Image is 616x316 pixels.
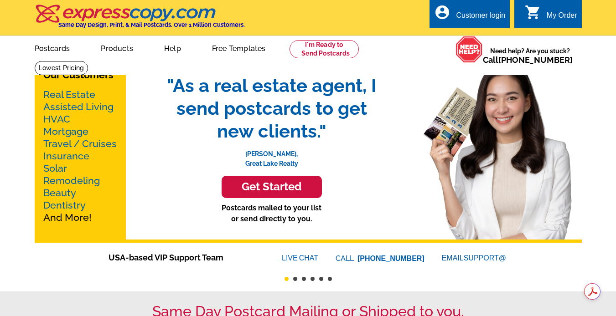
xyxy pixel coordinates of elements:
[302,277,306,281] button: 3 of 6
[43,163,67,174] a: Solar
[43,101,114,112] a: Assisted Living
[109,251,254,264] span: USA-based VIP Support Team
[464,253,507,264] font: SUPPORT@
[483,46,577,65] span: Need help? Are you stuck?
[285,277,289,281] button: 1 of 6
[525,10,577,21] a: shopping_cart My Order
[328,277,332,281] button: 6 of 6
[319,277,323,281] button: 5 of 6
[43,89,95,100] a: Real Estate
[498,55,573,65] a: [PHONE_NUMBER]
[158,74,386,143] span: "As a real estate agent, I send postcards to get new clients."
[442,254,507,262] a: EMAILSUPPORT@
[43,150,89,162] a: Insurance
[311,277,315,281] button: 4 of 6
[43,175,100,186] a: Remodeling
[158,203,386,224] p: Postcards mailed to your list or send directly to you.
[434,10,505,21] a: account_circle Customer login
[293,277,297,281] button: 2 of 6
[525,4,541,20] i: shopping_cart
[483,55,573,65] span: Call
[43,138,117,149] a: Travel / Cruises
[150,37,196,58] a: Help
[35,11,245,28] a: Same Day Design, Print, & Mail Postcards. Over 1 Million Customers.
[43,88,117,224] p: And More!
[20,37,85,58] a: Postcards
[282,253,299,264] font: LIVE
[43,199,86,211] a: Dentistry
[86,37,148,58] a: Products
[58,21,245,28] h4: Same Day Design, Print, & Mail Postcards. Over 1 Million Customers.
[43,187,76,199] a: Beauty
[43,113,70,125] a: HVAC
[158,176,386,198] a: Get Started
[456,36,483,63] img: help
[547,11,577,24] div: My Order
[233,180,311,194] h3: Get Started
[336,253,355,264] font: CALL
[158,143,386,168] p: [PERSON_NAME], Great Lake Realty
[197,37,280,58] a: Free Templates
[434,4,450,20] i: account_circle
[456,11,505,24] div: Customer login
[43,126,88,137] a: Mortgage
[357,255,424,262] a: [PHONE_NUMBER]
[282,254,318,262] a: LIVECHAT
